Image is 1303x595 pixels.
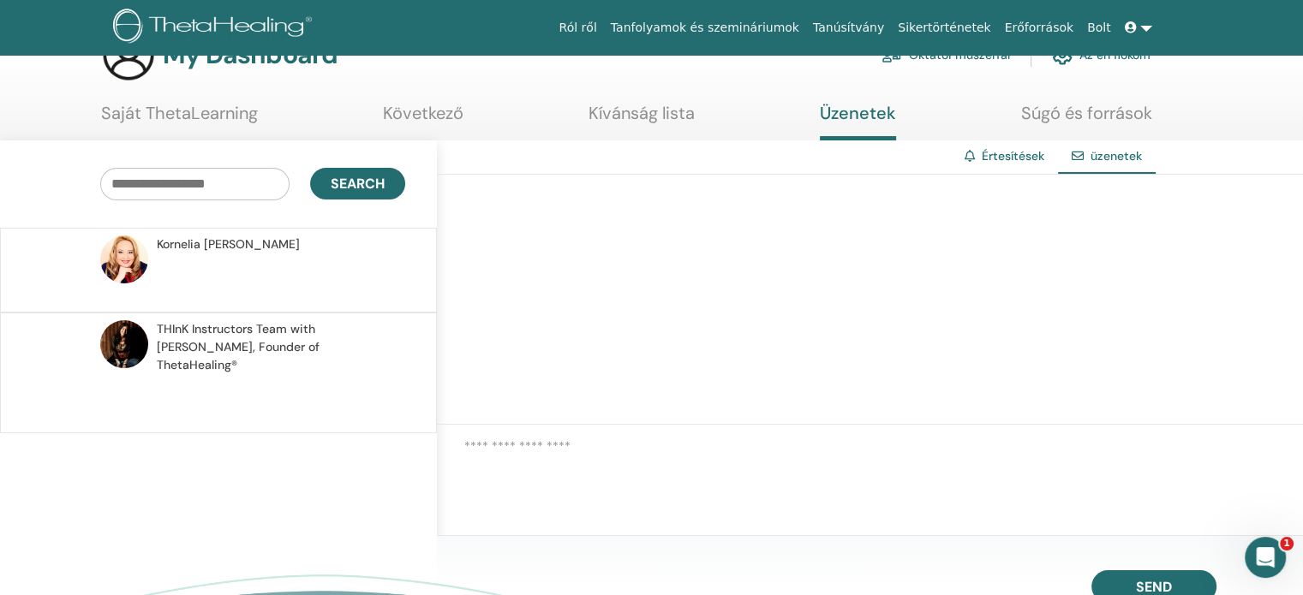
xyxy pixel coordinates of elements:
[806,12,891,44] a: Tanúsítvány
[1021,103,1152,136] a: Súgó és források
[982,148,1044,164] a: Értesítések
[820,103,896,140] a: Üzenetek
[604,12,806,44] a: Tanfolyamok és szemináriumok
[1245,537,1286,578] iframe: Intercom live chat
[163,39,338,70] h3: My Dashboard
[310,168,405,199] button: Search
[1080,12,1118,44] a: Bolt
[100,235,148,283] img: default.jpg
[1052,36,1151,74] a: Az én fiókom
[882,36,1010,74] a: Oktatói műszerfal
[882,47,902,62] img: chalkboard-teacher.svg
[553,12,604,44] a: Ról ről
[100,320,148,368] img: default.jpg
[383,103,463,136] a: Következő
[101,27,156,82] img: generic-user-icon.jpg
[1280,537,1294,550] span: 1
[113,9,318,47] img: logo.png
[157,235,300,253] span: Kornelia [PERSON_NAME]
[1091,148,1142,164] span: üzenetek
[157,320,400,374] span: THInK Instructors Team with [PERSON_NAME], Founder of ThetaHealing®
[101,103,258,136] a: Saját ThetaLearning
[891,12,997,44] a: Sikertörténetek
[589,103,695,136] a: Kívánság lista
[331,175,385,193] span: Search
[1052,40,1073,69] img: cog.svg
[998,12,1080,44] a: Erőforrások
